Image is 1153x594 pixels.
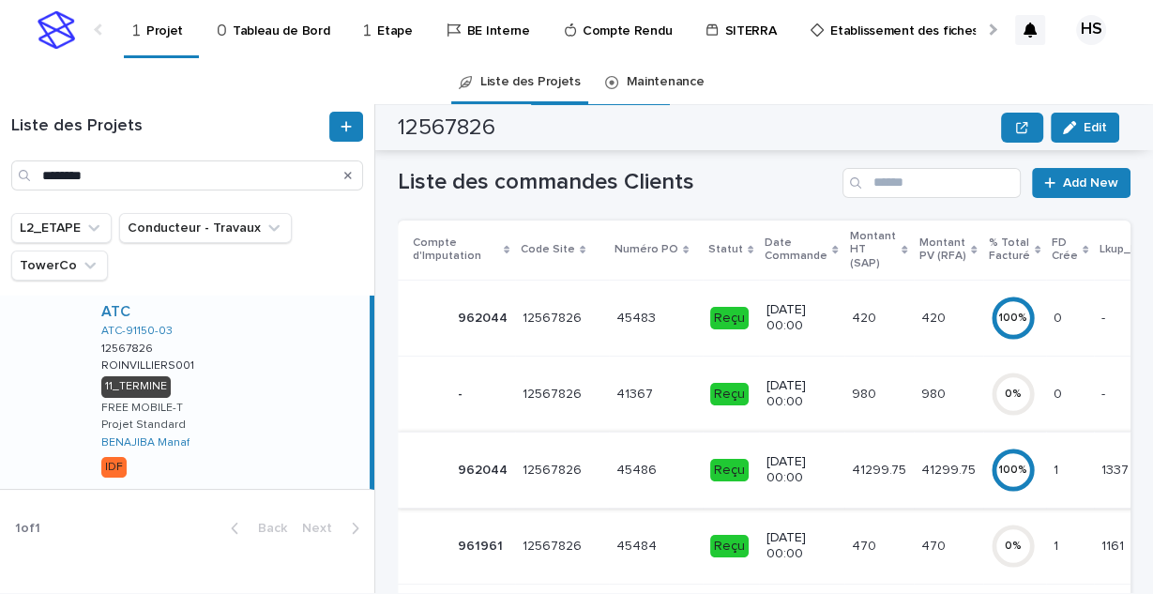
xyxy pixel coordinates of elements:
[991,388,1036,401] div: 0 %
[766,378,836,410] p: [DATE] 00:00
[1101,307,1109,327] p: -
[616,535,660,555] p: 45484
[458,307,511,327] p: 962044
[101,419,186,432] p: Projet Standard
[710,459,749,482] div: Reçu
[398,169,835,196] h1: Liste des commandes Clients
[398,114,495,142] h2: 12567826
[921,535,949,555] p: 470
[247,522,287,535] span: Back
[11,160,363,190] input: Search
[921,307,949,327] p: 420
[1101,459,1132,479] p: 1337
[523,459,585,479] p: 12567826
[302,522,343,535] span: Next
[1101,535,1128,555] p: 1161
[1084,121,1107,134] span: Edit
[38,11,75,49] img: stacker-logo-s-only.png
[989,233,1030,267] p: % Total Facturé
[765,233,827,267] p: Date Commande
[614,239,678,260] p: Numéro PO
[1076,15,1106,45] div: HS
[521,239,575,260] p: Code Site
[616,459,660,479] p: 45486
[991,464,1036,477] div: 100 %
[766,454,836,486] p: [DATE] 00:00
[458,383,466,403] p: -
[11,251,108,281] button: TowerCo
[1054,459,1062,479] p: 1
[710,383,749,406] div: Reçu
[101,436,190,449] a: BENAJIBA Manaf
[991,540,1036,553] div: 0 %
[919,233,967,267] p: Montant PV (RFA)
[101,303,130,321] a: ATC
[921,383,949,403] p: 980
[523,383,585,403] p: 12567826
[708,239,743,260] p: Statut
[11,213,112,243] button: L2_ETAPE
[852,535,880,555] p: 470
[616,383,657,403] p: 41367
[295,520,374,537] button: Next
[1032,168,1130,198] a: Add New
[1063,176,1118,190] span: Add New
[766,302,836,334] p: [DATE] 00:00
[480,60,581,104] a: Liste des Projets
[1101,383,1109,403] p: -
[101,402,183,415] p: FREE MOBILE-T
[101,457,127,478] div: IDF
[842,168,1021,198] input: Search
[101,325,173,338] a: ATC-91150-03
[852,383,880,403] p: 980
[921,459,979,479] p: 41299.75
[1054,383,1066,403] p: 0
[850,226,898,274] p: Montant HT (SAP)
[1054,535,1062,555] p: 1
[458,459,511,479] p: 962044
[852,459,910,479] p: 41299.75
[627,60,705,104] a: Maintenance
[616,307,660,327] p: 45483
[101,356,198,373] p: ROINVILLIERS001
[101,339,157,356] p: 12567826
[119,213,292,243] button: Conducteur - Travaux
[216,520,295,537] button: Back
[991,312,1036,325] div: 100 %
[11,116,326,137] h1: Liste des Projets
[523,535,585,555] p: 12567826
[101,376,171,397] div: 11_TERMINE
[710,307,749,330] div: Reçu
[1052,233,1078,267] p: FD Crée
[1054,307,1066,327] p: 0
[852,307,880,327] p: 420
[458,535,507,555] p: 961961
[766,530,836,562] p: [DATE] 00:00
[523,307,585,327] p: 12567826
[710,535,749,558] div: Reçu
[1051,113,1119,143] button: Edit
[413,233,499,267] p: Compte d'Imputation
